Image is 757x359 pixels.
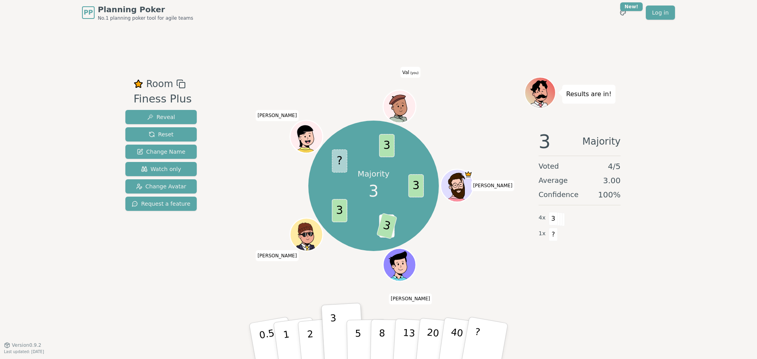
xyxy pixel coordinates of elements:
button: Reveal [125,110,197,124]
button: Request a feature [125,197,197,211]
span: Request a feature [132,200,190,208]
span: Watch only [141,165,181,173]
span: Reveal [147,113,175,121]
span: Click to change your name [255,250,299,261]
p: Majority [358,168,390,179]
span: Reset [149,130,173,138]
a: PPPlanning PokerNo.1 planning poker tool for agile teams [82,4,193,21]
button: Watch only [125,162,197,176]
button: Remove as favourite [134,77,143,91]
button: Click to change your avatar [384,91,415,122]
span: ? [549,228,558,241]
a: Log in [646,6,675,20]
div: Finess Plus [134,91,192,107]
span: 3 [408,174,423,197]
span: No.1 planning poker tool for agile teams [98,15,193,21]
span: Room [146,77,173,91]
span: 4 x [539,214,546,222]
span: Click to change your name [389,294,432,305]
span: PP [84,8,93,17]
button: Change Name [125,145,197,159]
span: 3 [376,213,397,239]
span: Confidence [539,189,578,200]
button: Reset [125,127,197,141]
div: New! [620,2,643,11]
span: 3 [369,179,378,203]
span: Voted [539,161,559,172]
span: Change Name [137,148,185,156]
span: Change Avatar [136,182,186,190]
span: Average [539,175,568,186]
button: Version0.9.2 [4,342,41,348]
span: Majority [582,132,621,151]
span: Version 0.9.2 [12,342,41,348]
button: Change Avatar [125,179,197,193]
p: Results are in! [566,89,612,100]
span: Click to change your name [471,180,515,191]
span: 3.00 [603,175,621,186]
span: Planning Poker [98,4,193,15]
span: 3 [549,212,558,225]
span: (you) [409,71,419,75]
span: Click to change your name [400,67,420,78]
span: 3 [539,132,551,151]
span: Germain is the host [464,170,472,179]
span: 3 [379,134,394,157]
span: Click to change your name [255,110,299,121]
p: 3 [330,312,339,355]
span: ? [332,149,347,173]
span: 1 x [539,229,546,238]
span: 3 [332,199,347,222]
span: 4 / 5 [608,161,621,172]
span: 100 % [598,189,621,200]
button: New! [616,6,630,20]
span: Last updated: [DATE] [4,350,44,354]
